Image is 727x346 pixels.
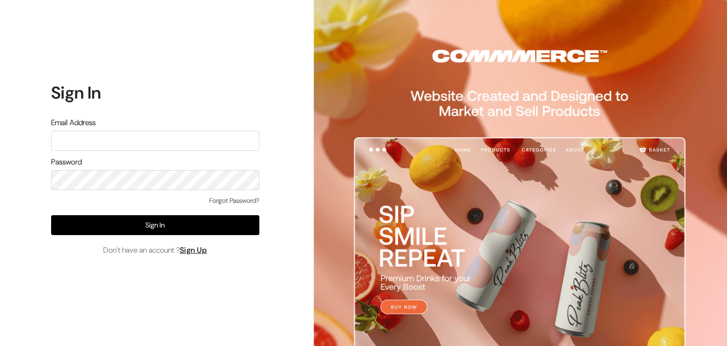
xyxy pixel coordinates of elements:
[51,215,259,235] button: Sign In
[51,82,259,103] h1: Sign In
[51,156,82,168] label: Password
[51,117,96,128] label: Email Address
[209,196,259,206] a: Forgot Password?
[103,245,207,256] span: Don’t have an account ?
[180,245,207,255] a: Sign Up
